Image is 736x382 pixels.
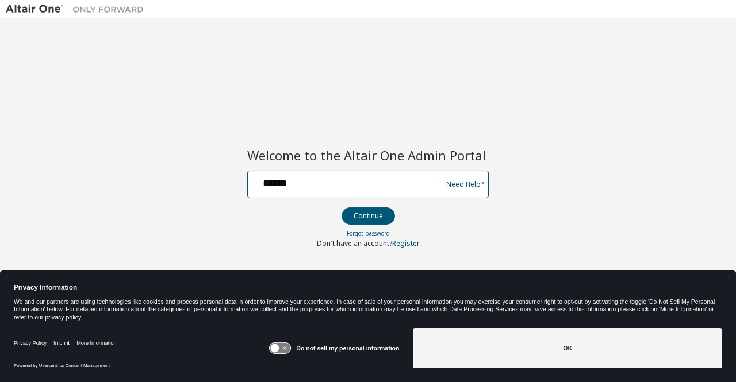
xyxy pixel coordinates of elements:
span: Don't have an account? [317,238,392,248]
button: Continue [342,207,395,225]
a: Register [392,238,420,248]
h2: Welcome to the Altair One Admin Portal [247,147,489,163]
a: Forgot password [347,229,390,237]
img: Altair One [6,3,149,15]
